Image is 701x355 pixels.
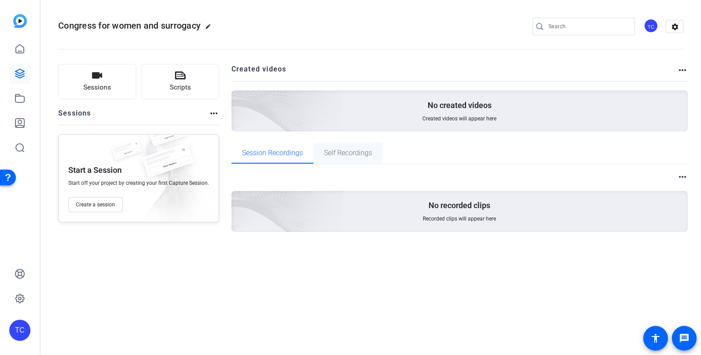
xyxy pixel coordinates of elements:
[650,333,661,344] mat-icon: accessibility
[666,20,684,34] mat-icon: settings
[68,165,122,176] p: Start a Session
[76,201,115,208] span: Create a session
[422,115,496,122] span: Created videos will appear here
[242,149,303,157] span: Session Recordings
[677,65,688,75] mat-icon: more_horiz
[58,108,91,125] h2: Sessions
[644,19,659,34] ngx-avatar: Tonya Canaday
[133,3,343,194] img: Creted videos background
[209,108,219,119] mat-icon: more_horiz
[107,140,147,166] img: fake-session.png
[13,14,27,28] img: blue-gradient.svg
[68,179,209,187] span: Start off your project by creating your first Capture Session.
[429,200,490,211] p: No recorded clips
[68,197,123,212] button: Create a session
[83,82,111,93] span: Sessions
[324,149,372,157] span: Self Recordings
[9,320,30,341] div: TC
[205,23,216,34] mat-icon: edit
[423,215,496,222] span: Recorded clips will appear here
[58,20,201,31] span: Congress for women and surrogacy
[133,104,343,295] img: embarkstudio-empty-session.png
[129,132,214,226] img: embarkstudio-empty-session.png
[58,64,136,99] button: Sessions
[677,172,688,182] mat-icon: more_horiz
[143,121,192,153] img: fake-session.png
[644,19,658,33] div: TC
[134,143,201,187] img: fake-session.png
[679,333,690,344] mat-icon: message
[142,64,220,99] button: Scripts
[170,82,191,93] span: Scripts
[231,64,678,81] h2: Created videos
[548,21,628,32] input: Search
[428,100,492,111] p: No created videos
